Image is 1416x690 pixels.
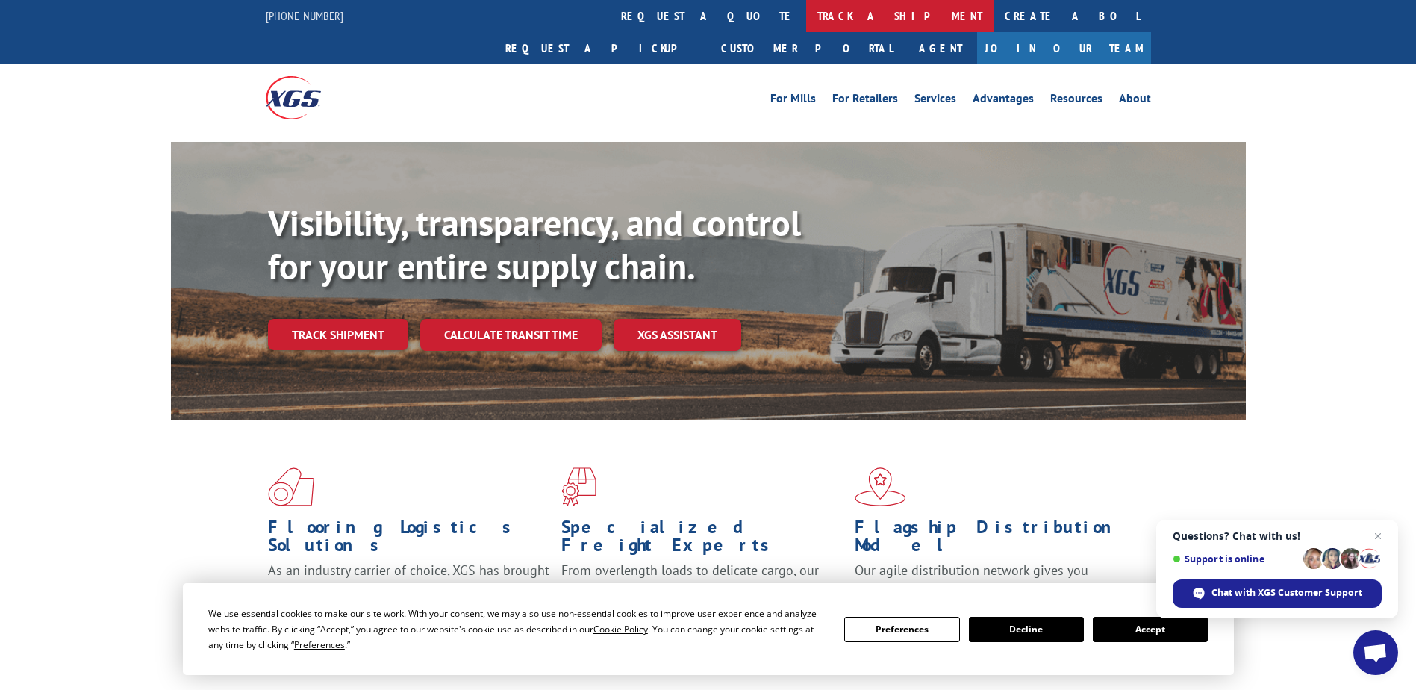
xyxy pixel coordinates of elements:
img: xgs-icon-flagship-distribution-model-red [855,467,906,506]
a: Join Our Team [977,32,1151,64]
img: xgs-icon-focused-on-flooring-red [561,467,596,506]
a: Services [914,93,956,109]
button: Decline [969,617,1084,642]
a: Track shipment [268,319,408,350]
div: Open chat [1353,630,1398,675]
h1: Flagship Distribution Model [855,518,1137,562]
a: XGS ASSISTANT [614,319,741,351]
span: Questions? Chat with us! [1173,530,1382,542]
a: About [1119,93,1151,109]
div: Cookie Consent Prompt [183,583,1234,675]
span: Close chat [1369,527,1387,545]
span: Our agile distribution network gives you nationwide inventory management on demand. [855,562,1129,597]
img: xgs-icon-total-supply-chain-intelligence-red [268,467,314,506]
a: Request a pickup [494,32,710,64]
button: Accept [1093,617,1208,642]
span: Preferences [294,638,345,651]
a: Agent [904,32,977,64]
a: For Retailers [832,93,898,109]
a: [PHONE_NUMBER] [266,8,343,23]
a: For Mills [770,93,816,109]
h1: Specialized Freight Experts [561,518,843,562]
span: Cookie Policy [593,623,648,635]
span: Chat with XGS Customer Support [1211,586,1362,600]
a: Customer Portal [710,32,904,64]
button: Preferences [844,617,959,642]
p: From overlength loads to delicate cargo, our experienced staff knows the best way to move your fr... [561,562,843,628]
b: Visibility, transparency, and control for your entire supply chain. [268,199,801,289]
a: Resources [1050,93,1102,109]
span: As an industry carrier of choice, XGS has brought innovation and dedication to flooring logistics... [268,562,549,615]
span: Support is online [1173,553,1298,565]
a: Advantages [973,93,1034,109]
div: We use essential cookies to make our site work. With your consent, we may also use non-essential ... [208,606,826,653]
a: Calculate transit time [420,319,602,351]
h1: Flooring Logistics Solutions [268,518,550,562]
div: Chat with XGS Customer Support [1173,579,1382,608]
